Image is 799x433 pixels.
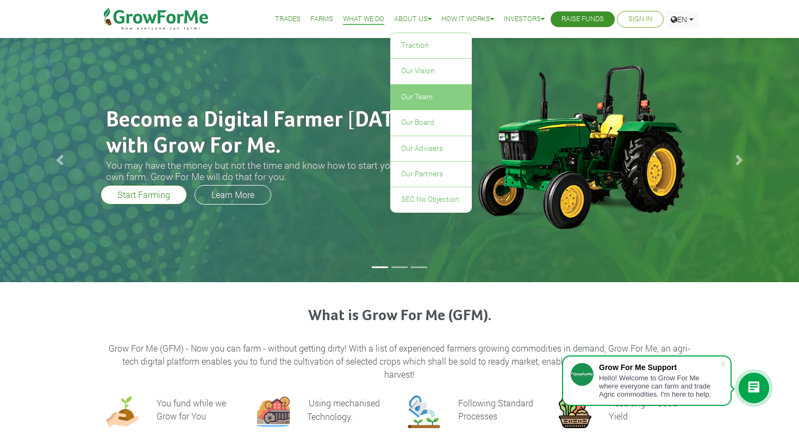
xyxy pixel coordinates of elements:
[343,14,384,25] a: What We Do
[666,11,698,28] a: EN
[310,14,333,25] a: Farms
[441,14,494,25] a: How it Works
[390,162,472,187] a: Our Partners
[390,85,472,110] a: Our Team
[390,59,472,84] a: Our Vision
[108,307,691,326] h3: What is Grow For Me (GFM).
[408,396,440,428] img: growforme image
[275,14,301,25] a: Trades
[599,363,720,372] div: Grow For Me Support
[599,374,720,398] div: Hello! Welcome to Grow For Me where everyone can farm and trade Agric commodities. I'm here to help.
[106,396,139,428] img: growforme image
[108,342,691,381] p: Grow For Me (GFM) - Now you can farm - without getting dirty! With a list of experienced farmers ...
[458,397,533,422] h6: Following Standard Processes
[390,110,472,135] a: Our Board
[390,136,472,161] a: Our Advisers
[390,187,472,212] a: SEC No Objection
[157,397,226,422] h6: You fund while we Grow for You
[257,396,290,428] img: growforme image
[195,185,271,205] a: Learn More
[459,60,701,233] img: growforme image
[394,14,432,25] a: About Us
[101,185,187,205] a: Start Farming
[559,396,591,428] img: growforme image
[628,14,652,25] a: Sign In
[390,33,472,58] a: Traction
[307,397,380,423] p: Using mechanised Technology.
[504,14,545,25] a: Investors
[561,14,604,25] a: Raise Funds
[106,160,416,182] h3: You may have the money but not the time and know how to start your own farm. Grow For Me will do ...
[106,107,416,160] h2: Become a Digital Farmer [DATE] with Grow For Me.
